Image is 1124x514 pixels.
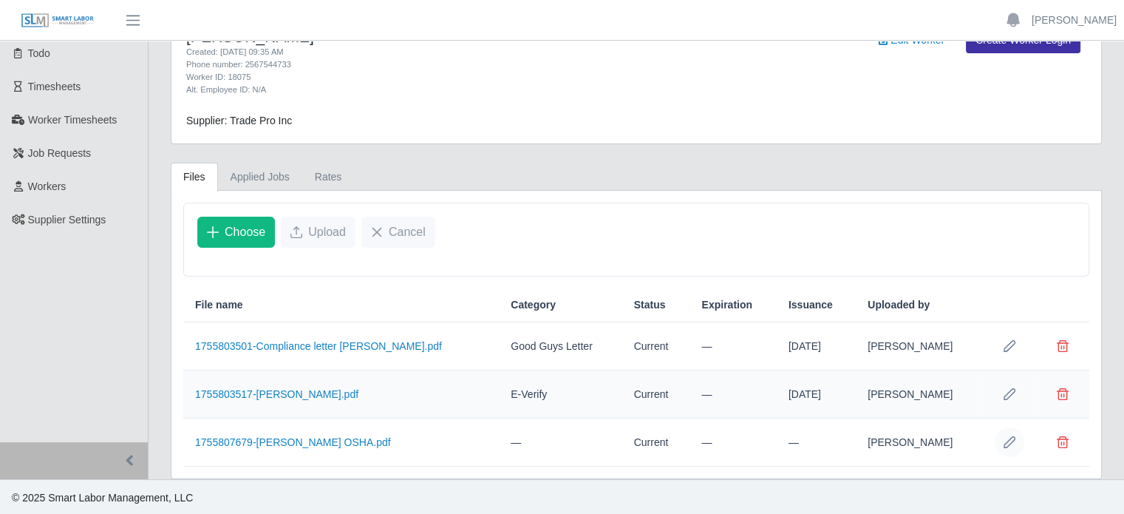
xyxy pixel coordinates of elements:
div: Alt. Employee ID: N/A [186,84,702,96]
td: — [689,371,776,419]
a: [PERSON_NAME] [1032,13,1117,28]
td: — [499,419,621,467]
button: Delete file [1048,331,1077,361]
td: [PERSON_NAME] [856,419,983,467]
span: Upload [308,223,346,241]
button: Delete file [1048,379,1077,409]
button: Row Edit [995,331,1024,361]
span: Issuance [788,297,833,313]
td: — [689,419,776,467]
a: 1755803501-Compliance letter [PERSON_NAME].pdf [195,340,442,352]
td: Current [622,371,690,419]
span: Worker Timesheets [28,114,117,126]
td: Current [622,322,690,371]
span: Category [511,297,556,313]
button: Upload [281,217,355,248]
a: Applied Jobs [218,163,302,192]
span: Status [634,297,666,313]
span: Workers [28,180,67,192]
div: Worker ID: 18075 [186,71,702,84]
div: Phone number: 2567544733 [186,58,702,71]
span: Supplier: Trade Pro Inc [186,115,292,126]
button: Cancel [361,217,435,248]
span: Choose [225,223,265,241]
a: Rates [302,163,355,192]
button: Delete file [1048,427,1077,457]
span: Supplier Settings [28,214,106,226]
a: 1755807679-[PERSON_NAME] OSHA.pdf [195,436,391,448]
td: — [777,419,856,467]
img: SLM Logo [21,13,95,29]
button: Row Edit [995,379,1024,409]
td: Good Guys Letter [499,322,621,371]
td: [DATE] [777,371,856,419]
td: Current [622,419,690,467]
span: © 2025 Smart Labor Management, LLC [12,492,193,504]
td: [DATE] [777,322,856,371]
td: — [689,322,776,371]
td: [PERSON_NAME] [856,322,983,371]
a: 1755803517-[PERSON_NAME].pdf [195,388,358,400]
span: Timesheets [28,81,81,92]
button: Row Edit [995,427,1024,457]
span: Expiration [701,297,752,313]
span: Uploaded by [868,297,930,313]
td: E-Verify [499,371,621,419]
td: [PERSON_NAME] [856,371,983,419]
span: File name [195,297,243,313]
span: Job Requests [28,147,92,159]
a: Files [171,163,218,192]
button: Choose [197,217,275,248]
span: Todo [28,47,50,59]
div: Created: [DATE] 09:35 AM [186,46,702,58]
span: Cancel [389,223,426,241]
